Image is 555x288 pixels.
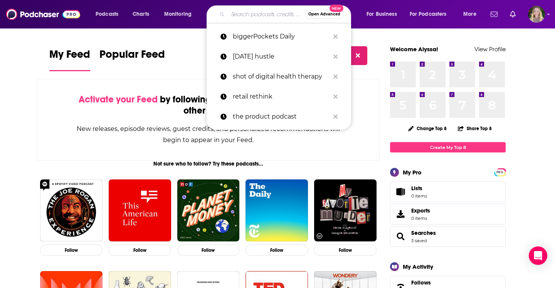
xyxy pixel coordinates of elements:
span: Lists [393,186,408,197]
span: New [330,5,343,12]
a: biggerPockets Daily [207,27,351,47]
button: Follow [246,244,308,256]
span: Open Advanced [308,12,340,16]
img: The Daily [246,179,308,242]
div: Open Intercom Messenger [529,246,547,265]
div: My Pro [403,169,422,176]
span: Exports [411,207,430,214]
div: New releases, episode reviews, guest credits, and personalized recommendations will begin to appe... [76,123,341,146]
img: This American Life [109,179,171,242]
a: Welcome Alyssa! [390,45,438,53]
span: Monitoring [164,9,192,20]
span: 0 items [411,216,430,221]
span: Podcasts [96,9,118,20]
img: Podchaser - Follow, Share and Rate Podcasts [6,7,80,22]
span: Lists [411,185,422,192]
img: The Joe Rogan Experience [40,179,103,242]
a: Follows [411,279,482,286]
a: My Feed [49,48,90,71]
a: Popular Feed [99,48,165,71]
a: PRO [495,169,505,175]
p: the product podcast [233,107,330,127]
button: Follow [40,244,103,256]
button: Follow [177,244,240,256]
p: retail rethink [233,87,330,107]
span: My Feed [49,48,90,65]
button: Follow [109,244,171,256]
a: Show notifications dropdown [488,8,501,21]
p: shot of digital health therapy [233,67,330,87]
span: Exports [393,209,408,219]
a: 3 saved [411,238,427,243]
button: Follow [314,244,377,256]
button: open menu [361,8,407,20]
button: Open AdvancedNew [305,10,344,19]
a: retail rethink [207,87,351,107]
a: shot of digital health therapy [207,67,351,87]
a: Exports [390,204,506,224]
span: Lists [411,185,427,192]
span: Follows [411,279,431,286]
a: Charts [128,8,154,20]
span: PRO [495,169,505,175]
input: Search podcasts, credits, & more... [228,8,305,20]
a: View Profile [474,45,506,53]
a: [DATE] hustle [207,47,351,67]
button: Share Top 8 [457,121,492,136]
span: Searches [390,226,506,247]
div: by following Podcasts, Creators, Lists, and other Users! [76,94,341,116]
p: biggerPockets Daily [233,27,330,47]
div: Not sure who to follow? Try these podcasts... [37,161,380,167]
span: More [463,9,476,20]
button: open menu [458,8,486,20]
a: Searches [411,229,436,236]
span: Charts [133,9,149,20]
img: User Profile [528,6,545,23]
button: open menu [405,8,458,20]
span: 0 items [411,193,427,199]
div: My Activity [403,263,433,270]
button: open menu [90,8,128,20]
a: Create My Top 8 [390,142,506,152]
span: Activate your Feed [79,94,158,105]
img: Planet Money [177,179,240,242]
a: Searches [393,231,408,242]
span: For Podcasters [410,9,447,20]
button: Change Top 8 [404,124,451,133]
button: Show profile menu [528,6,545,23]
a: Show notifications dropdown [507,8,519,21]
p: sunday hustle [233,47,330,67]
span: Logged in as lauren19365 [528,6,545,23]
a: the product podcast [207,107,351,127]
button: open menu [159,8,202,20]
span: Popular Feed [99,48,165,65]
span: For Business [367,9,397,20]
a: Lists [390,181,506,202]
div: Search podcasts, credits, & more... [214,5,358,23]
img: My Favorite Murder with Karen Kilgariff and Georgia Hardstark [314,179,377,242]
